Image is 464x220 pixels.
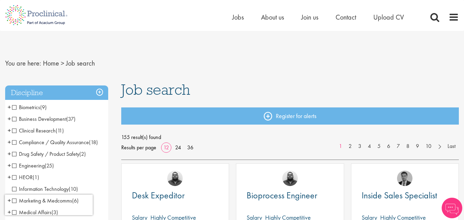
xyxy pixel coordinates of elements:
[121,142,156,153] span: Results per page
[403,142,413,150] a: 8
[8,102,11,112] span: +
[33,174,39,181] span: (1)
[12,127,64,134] span: Clinical Research
[362,189,437,201] span: Inside Sales Specialist
[121,107,459,125] a: Register for alerts
[185,144,196,151] a: 36
[121,132,459,142] span: 155 result(s) found
[442,198,462,218] img: Chatbot
[412,142,422,150] a: 9
[12,115,66,123] span: Business Development
[397,171,412,186] img: Carl Gbolade
[8,125,11,136] span: +
[345,142,355,150] a: 2
[5,59,41,68] span: You are here:
[61,59,64,68] span: >
[247,191,333,200] a: Bioprocess Engineer
[444,142,459,150] a: Last
[12,127,56,134] span: Clinical Research
[12,162,45,169] span: Engineering
[40,104,47,111] span: (9)
[422,142,435,150] a: 10
[45,162,54,169] span: (25)
[336,13,356,22] a: Contact
[282,171,298,186] img: Ashley Bennett
[384,142,394,150] a: 6
[8,149,11,159] span: +
[12,150,86,158] span: Drug Safety / Product Safety
[5,85,108,100] h3: Discipline
[12,185,78,193] span: Information Technology
[167,171,183,186] img: Ashley Bennett
[66,59,95,68] span: Job search
[173,144,183,151] a: 24
[12,150,79,158] span: Drug Safety / Product Safety
[355,142,365,150] a: 3
[56,127,64,134] span: (11)
[5,195,93,215] iframe: reCAPTCHA
[301,13,318,22] a: Join us
[69,185,78,193] span: (10)
[362,191,448,200] a: Inside Sales Specialist
[66,115,76,123] span: (37)
[12,104,40,111] span: Biometrics
[336,142,346,150] a: 1
[261,13,284,22] a: About us
[232,13,244,22] a: Jobs
[8,137,11,147] span: +
[8,172,11,182] span: +
[12,139,98,146] span: Compliance / Quality Assurance
[12,162,54,169] span: Engineering
[79,150,86,158] span: (2)
[373,13,404,22] a: Upload CV
[43,59,59,68] a: breadcrumb link
[12,115,76,123] span: Business Development
[12,104,47,111] span: Biometrics
[89,139,98,146] span: (18)
[364,142,374,150] a: 4
[8,114,11,124] span: +
[121,80,190,99] span: Job search
[132,189,185,201] span: Desk Expeditor
[132,191,218,200] a: Desk Expeditor
[12,185,69,193] span: Information Technology
[393,142,403,150] a: 7
[12,174,33,181] span: HEOR
[161,144,171,151] a: 12
[12,139,89,146] span: Compliance / Quality Assurance
[12,174,39,181] span: HEOR
[247,189,317,201] span: Bioprocess Engineer
[8,160,11,171] span: +
[374,142,384,150] a: 5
